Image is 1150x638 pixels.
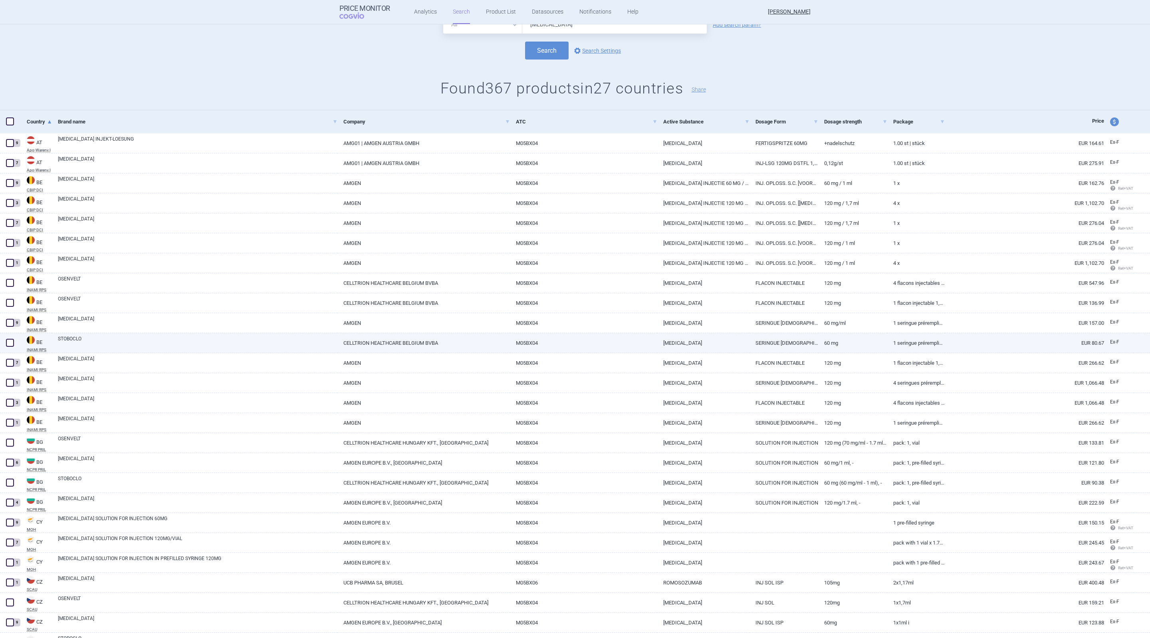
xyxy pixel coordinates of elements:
[27,408,52,412] abbr: INAMI RPS — National Institute for Health Disability Insurance, Belgium. Programme web - Médicame...
[1110,319,1119,325] span: Ex-factory price
[21,195,52,212] a: BEBECBIP DCI
[1110,279,1119,285] span: Ex-factory price
[510,353,657,373] a: M05BX04
[1110,206,1141,211] span: Ret+VAT calc
[818,373,887,393] a: 120 mg
[21,155,52,172] a: ATATApo-Warenv.I
[58,355,337,370] a: [MEDICAL_DATA]
[21,335,52,352] a: BEBEINAMI RPS
[58,295,337,310] a: OSENVELT
[1110,526,1141,530] span: Ret+VAT calc
[945,473,1104,493] a: EUR 90.38
[27,356,35,364] img: Belgium
[818,393,887,413] a: 120 mg
[657,253,749,273] a: [MEDICAL_DATA] INJECTIE 120 MG / 1 ML
[1110,246,1141,250] span: Ret+VAT calc
[1104,496,1134,508] a: Ex-F
[27,268,52,272] abbr: CBIP DCI — Belgian Center for Pharmacotherapeutic Information (CBIP)
[818,353,887,373] a: 120 mg
[657,193,749,213] a: [MEDICAL_DATA] INJECTIE 120 MG / 1,7 ML
[510,233,657,253] a: M05BX04
[27,556,35,564] img: Cyprus
[337,133,510,153] a: AMG01 | AMGEN AUSTRIA GMBH
[945,493,1104,513] a: EUR 222.59
[337,233,510,253] a: AMGEN
[824,112,887,131] a: Dosage strength
[510,453,657,473] a: M05BX04
[1110,379,1119,385] span: Ex-factory price
[21,375,52,392] a: BEBEINAMI RPS
[657,173,749,193] a: [MEDICAL_DATA] INJECTIE 60 MG / 1 ML
[21,215,52,232] a: BEBECBIP DCI
[657,233,749,253] a: [MEDICAL_DATA] INJECTIE 120 MG / 1 ML
[945,413,1104,433] a: EUR 266.62
[749,493,819,513] a: SOLUTION FOR INJECTION
[525,42,569,60] button: Search
[818,173,887,193] a: 60 mg / 1 ml
[887,293,945,313] a: 1 flacon injectable 1,7 mL solution injectable, 70 mg/mL
[1104,237,1134,255] a: Ex-F Ret+VAT calc
[663,112,749,131] a: Active Substance
[657,433,749,453] a: [MEDICAL_DATA]
[749,413,819,433] a: SERINGUE [DEMOGRAPHIC_DATA]
[510,273,657,293] a: M05BX04
[1104,137,1134,149] a: Ex-F
[27,388,52,392] abbr: INAMI RPS — National Institute for Health Disability Insurance, Belgium. Programme web - Médicame...
[27,516,35,524] img: Cyprus
[27,468,52,472] abbr: NCPR PRIL — National Council on Prices and Reimbursement of Medicinal Products, Bulgaria. Registe...
[337,473,510,493] a: CELLTRION HEALTHCARE HUNGARY KFT., [GEOGRAPHIC_DATA]
[21,395,52,412] a: BEBEINAMI RPS
[749,373,819,393] a: SERINGUE [DEMOGRAPHIC_DATA]
[1104,456,1134,468] a: Ex-F
[510,553,657,572] a: M05BX04
[337,293,510,313] a: CELLTRION HEALTHCARE BELGIUM BVBA
[887,493,945,513] a: Pack: 1, Vial
[945,153,1104,173] a: EUR 275.91
[1110,479,1119,485] span: Ex-factory price
[945,193,1104,213] a: EUR 1,102.70
[1110,219,1119,225] span: Ex-factory price
[27,536,35,544] img: Cyprus
[58,335,337,350] a: STOBOCLO
[749,433,819,453] a: SOLUTION FOR INJECTION
[27,248,52,252] abbr: CBIP DCI — Belgian Center for Pharmacotherapeutic Information (CBIP)
[657,213,749,233] a: [MEDICAL_DATA] INJECTIE 120 MG / 1,7 ML
[887,253,945,273] a: 4 x
[945,433,1104,453] a: EUR 133.81
[27,488,52,492] abbr: NCPR PRIL — National Council on Prices and Reimbursement of Medicinal Products, Bulgaria. Registe...
[27,188,52,192] abbr: CBIP DCI — Belgian Center for Pharmacotherapeutic Information (CBIP)
[887,453,945,473] a: Pack: 1, pre-filled syringe with automatic needle guard (blistered)
[58,195,337,210] a: [MEDICAL_DATA]
[749,213,819,233] a: INJ. OPLOSS. S.C. [[MEDICAL_DATA].]
[945,133,1104,153] a: EUR 164.61
[21,355,52,372] a: BEBEINAMI RPS
[887,233,945,253] a: 1 x
[21,275,52,292] a: BEBEINAMI RPS
[1104,217,1134,235] a: Ex-F Ret+VAT calc
[58,135,337,150] a: [MEDICAL_DATA] INJEKT-LOESUNG
[818,333,887,353] a: 60 mg
[58,515,337,529] a: [MEDICAL_DATA] SOLUTION FOR INJECTION 60MG
[510,533,657,553] a: M05BX04
[343,112,510,131] a: Company
[1110,226,1141,231] span: Ret+VAT calc
[818,253,887,273] a: 120 mg / 1 ml
[818,233,887,253] a: 120 mg / 1 ml
[1104,276,1134,288] a: Ex-F
[510,413,657,433] a: M05BX04
[510,373,657,393] a: M05BX04
[21,175,52,192] a: BEBECBIP DCI
[58,455,337,469] a: [MEDICAL_DATA]
[27,416,35,424] img: Belgium
[887,193,945,213] a: 4 x
[510,253,657,273] a: M05BX04
[1104,376,1134,388] a: Ex-F
[657,393,749,413] a: [MEDICAL_DATA]
[58,255,337,270] a: [MEDICAL_DATA]
[27,216,35,224] img: Belgium
[21,495,52,512] a: BGBGNCPR PRIL
[339,4,390,20] a: Price MonitorCOGVIO
[1104,296,1134,308] a: Ex-F
[893,112,945,131] a: Package
[945,393,1104,413] a: EUR 1,066.48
